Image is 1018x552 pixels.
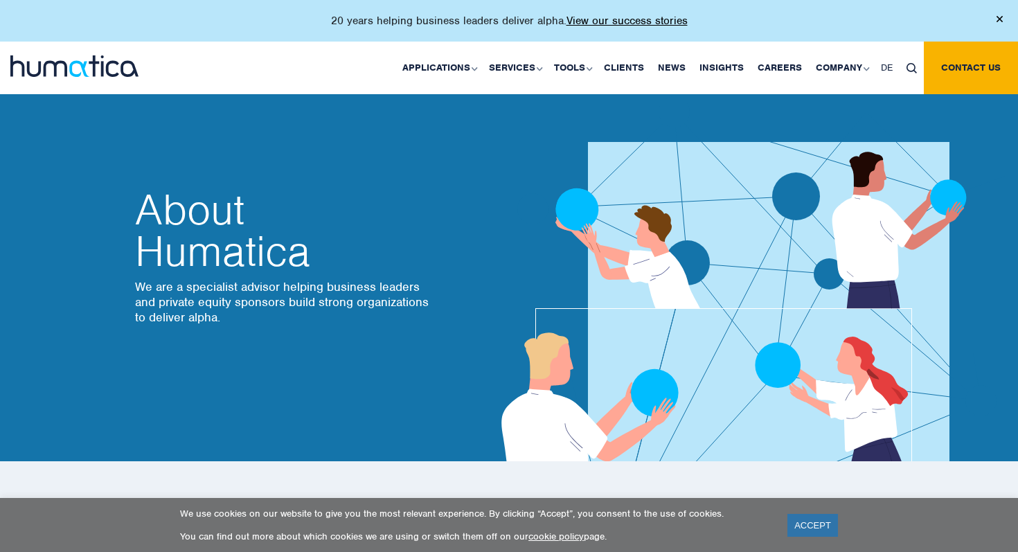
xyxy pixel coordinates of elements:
[528,531,584,542] a: cookie policy
[566,14,688,28] a: View our success stories
[135,189,433,272] h2: Humatica
[135,189,433,231] span: About
[881,62,893,73] span: DE
[482,42,547,94] a: Services
[331,14,688,28] p: 20 years helping business leaders deliver alpha.
[651,42,693,94] a: News
[597,42,651,94] a: Clients
[751,42,809,94] a: Careers
[135,279,433,325] p: We are a specialist advisor helping business leaders and private equity sponsors build strong org...
[809,42,874,94] a: Company
[907,63,917,73] img: search_icon
[395,42,482,94] a: Applications
[461,62,1005,461] img: about_banner1
[180,508,770,519] p: We use cookies on our website to give you the most relevant experience. By clicking “Accept”, you...
[547,42,597,94] a: Tools
[10,55,139,77] img: logo
[787,514,838,537] a: ACCEPT
[924,42,1018,94] a: Contact us
[874,42,900,94] a: DE
[180,531,770,542] p: You can find out more about which cookies we are using or switch them off on our page.
[693,42,751,94] a: Insights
